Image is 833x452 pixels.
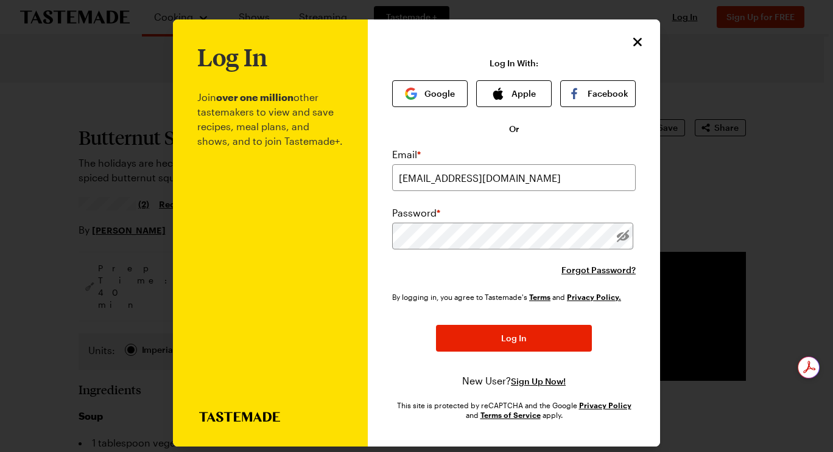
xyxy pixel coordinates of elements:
[529,291,550,302] a: Tastemade Terms of Service
[630,34,645,50] button: Close
[511,375,566,388] button: Sign Up Now!
[501,332,527,344] span: Log In
[490,58,538,68] p: Log In With:
[216,91,293,103] b: over one million
[567,291,621,302] a: Tastemade Privacy Policy
[480,409,541,420] a: Google Terms of Service
[476,80,552,107] button: Apple
[392,80,468,107] button: Google
[197,71,343,412] p: Join other tastemakers to view and save recipes, meal plans, and shows, and to join Tastemade+.
[392,291,626,303] div: By logging in, you agree to Tastemade's and
[579,400,631,410] a: Google Privacy Policy
[561,264,636,276] button: Forgot Password?
[392,206,440,220] label: Password
[392,147,421,162] label: Email
[462,375,511,386] span: New User?
[509,123,519,135] span: Or
[560,80,636,107] button: Facebook
[392,400,636,420] div: This site is protected by reCAPTCHA and the Google and apply.
[197,44,267,71] h1: Log In
[436,325,592,352] button: Log In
